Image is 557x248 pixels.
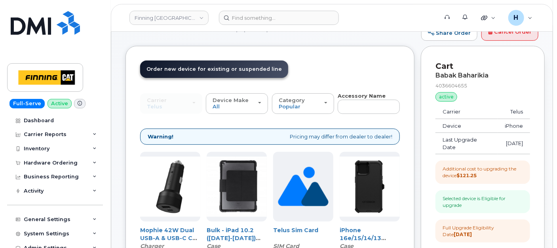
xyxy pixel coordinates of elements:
span: Popular [279,103,300,110]
a: Finning Canada [129,11,209,25]
a: Share Order [421,25,477,41]
td: Carrier [435,105,498,119]
td: Device [435,119,498,133]
div: Pricing may differ from dealer to dealer! [140,129,400,145]
a: Cancel Order [481,25,538,41]
strong: Accessory Name [338,93,386,99]
td: iPhone [498,119,530,133]
img: no_image_found-2caef05468ed5679b831cfe6fc140e25e0c280774317ffc20a367ab7fd17291e.png [278,152,328,221]
button: Category Popular [272,93,334,114]
div: Additional cost to upgrading the device [443,165,523,179]
span: Order new device for existing or suspended line [146,66,282,72]
button: Device Make All [206,93,268,114]
h1: Order No.64514 [125,19,417,33]
strong: Warning! [148,133,173,140]
span: Device Make [213,97,249,103]
div: hakaur@dminc.com [503,10,538,26]
div: Quicklinks [475,10,501,26]
span: Category [279,97,305,103]
div: Full Upgrade Eligibility Date [443,224,523,238]
small: (in process) [236,19,268,32]
strong: [DATE] [454,231,472,237]
td: [DATE] [498,133,530,154]
img: Car_Charger.jpg [140,157,200,217]
td: Last Upgrade Date [435,133,498,154]
span: H [514,13,519,23]
div: Selected device is Eligible for upgrade [443,195,523,208]
img: 13-15_Defender_Case.jpg [340,157,400,217]
span: All [213,103,220,110]
a: Telus Sim Card [273,227,318,234]
td: Telus [498,105,530,119]
div: Babak Baharikia [435,72,530,79]
strong: $121.25 [456,172,477,178]
p: Cart [435,61,530,72]
img: 9th_Gen_Folio_Case.jpg [207,157,267,217]
input: Find something... [219,11,339,25]
div: 4036604655 [435,82,530,89]
div: active [435,92,457,102]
